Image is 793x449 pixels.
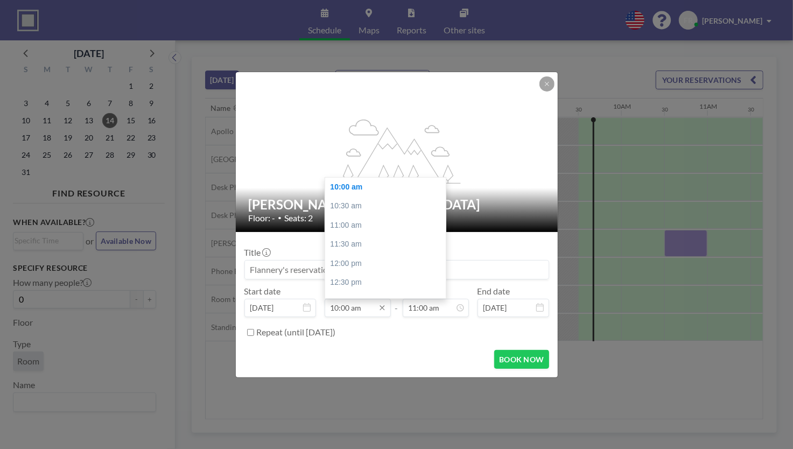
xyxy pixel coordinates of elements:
label: Title [244,247,270,258]
span: • [278,214,282,222]
g: flex-grow: 1.2; [333,118,460,183]
div: 11:30 am [325,235,451,254]
span: - [395,290,398,313]
div: 12:30 pm [325,273,451,292]
label: Repeat (until [DATE]) [257,327,336,338]
div: 10:00 am [325,178,451,197]
div: 11:00 am [325,216,451,235]
div: 01:00 pm [325,292,451,312]
label: End date [478,286,510,297]
h2: [PERSON_NAME][GEOGRAPHIC_DATA] [249,197,546,213]
button: BOOK NOW [494,350,549,369]
label: Start date [244,286,281,297]
div: 10:30 am [325,197,451,216]
span: Seats: 2 [285,213,313,223]
span: Floor: - [249,213,276,223]
div: 12:00 pm [325,254,451,273]
input: Flannery's reservation [245,261,549,279]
